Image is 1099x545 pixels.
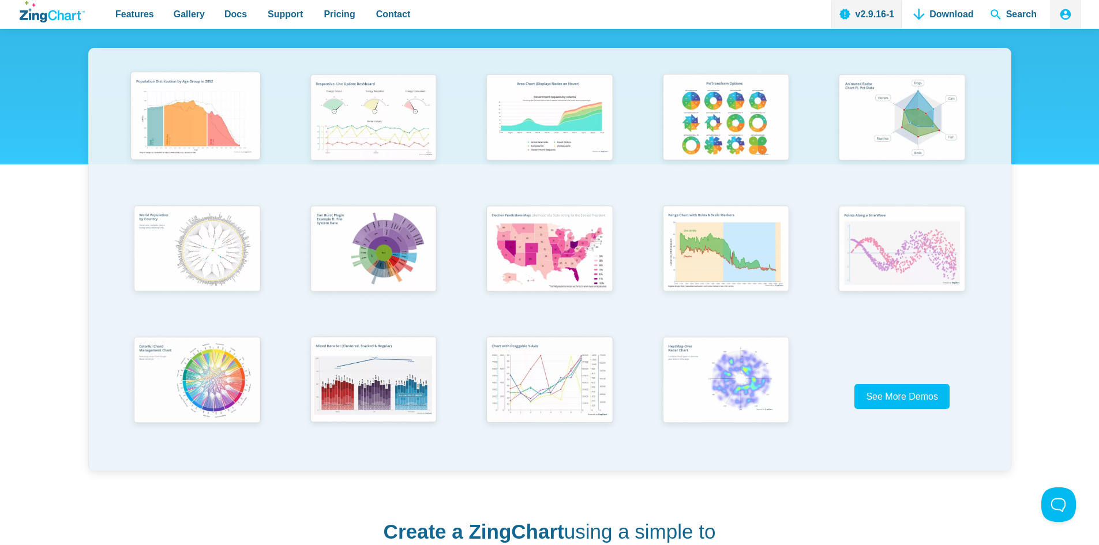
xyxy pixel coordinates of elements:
[123,66,268,170] img: Population Distribution by Age Group in 2052
[126,331,267,432] img: Colorful Chord Management Chart
[109,69,286,200] a: Population Distribution by Age Group in 2052
[268,6,303,22] span: Support
[655,331,796,432] img: Heatmap Over Radar Chart
[1041,487,1076,522] iframe: Toggle Customer Support
[479,331,620,432] img: Chart with Draggable Y-Axis
[831,200,972,300] img: Points Along a Sine Wave
[285,69,462,200] a: Responsive Live Update Dashboard
[285,331,462,462] a: Mixed Data Set (Clustered, Stacked, and Regular)
[831,69,972,169] img: Animated Radar Chart ft. Pet Data
[126,200,267,301] img: World Population by Country
[655,200,796,301] img: Range Chart with Rultes & Scale Markers
[479,69,620,169] img: Area Chart (Displays Nodes on Hover)
[303,331,444,431] img: Mixed Data Set (Clustered, Stacked, and Regular)
[376,6,411,22] span: Contact
[115,6,154,22] span: Features
[224,6,247,22] span: Docs
[866,392,938,401] span: See More Demos
[814,200,991,331] a: Points Along a Sine Wave
[462,331,638,462] a: Chart with Draggable Y-Axis
[109,200,286,331] a: World Population by Country
[303,200,444,300] img: Sun Burst Plugin Example ft. File System Data
[462,69,638,200] a: Area Chart (Displays Nodes on Hover)
[637,331,814,462] a: Heatmap Over Radar Chart
[462,200,638,331] a: Election Predictions Map
[324,6,355,22] span: Pricing
[174,6,205,22] span: Gallery
[854,384,950,409] a: See More Demos
[814,69,991,200] a: Animated Radar Chart ft. Pet Data
[20,1,85,22] a: ZingChart Logo. Click to return to the homepage
[303,69,444,169] img: Responsive Live Update Dashboard
[285,200,462,331] a: Sun Burst Plugin Example ft. File System Data
[655,69,796,169] img: Pie Transform Options
[479,200,620,300] img: Election Predictions Map
[384,520,564,543] strong: Create a ZingChart
[637,200,814,331] a: Range Chart with Rultes & Scale Markers
[637,69,814,200] a: Pie Transform Options
[109,331,286,462] a: Colorful Chord Management Chart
